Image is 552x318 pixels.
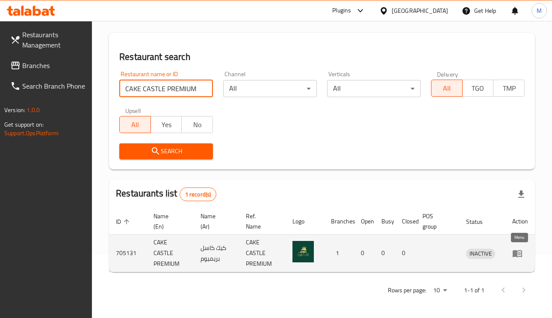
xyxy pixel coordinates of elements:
a: Support.OpsPlatform [4,128,59,139]
label: Upsell [125,107,141,113]
button: Search [119,143,213,159]
a: Branches [3,55,92,76]
span: Search Branch Phone [22,81,86,91]
img: CAKE CASTLE PREMIUM [292,241,314,262]
td: 0 [354,235,375,272]
span: Get support on: [4,119,44,130]
th: Open [354,208,375,235]
p: 1-1 of 1 [464,285,484,296]
span: Restaurants Management [22,30,86,50]
p: Rows per page: [388,285,426,296]
h2: Restaurants list [116,187,216,201]
div: Plugins [332,6,351,16]
td: 1 [324,235,354,272]
input: Search for restaurant name or ID.. [119,80,213,97]
span: Yes [154,119,179,131]
button: TMP [493,80,525,97]
td: CAKE CASTLE PREMIUM [147,235,194,272]
span: Search [126,146,206,157]
span: All [123,119,148,131]
span: TMP [497,82,521,95]
div: INACTIVE [466,249,495,259]
td: 705131 [109,235,147,272]
span: TGO [466,82,490,95]
span: All [435,82,459,95]
span: INACTIVE [466,249,495,259]
div: All [223,80,317,97]
span: Name (En) [153,211,183,232]
td: 0 [395,235,416,272]
h2: Restaurant search [119,51,525,63]
span: Status [466,217,494,227]
th: Closed [395,208,416,235]
span: Branches [22,60,86,71]
span: No [185,119,210,131]
span: 1 record(s) [180,190,216,199]
label: Delivery [437,71,458,77]
th: Action [505,208,535,235]
td: 0 [375,235,395,272]
span: ID [116,217,132,227]
span: Version: [4,104,25,116]
button: All [119,116,151,133]
span: M [537,6,542,15]
button: All [431,80,463,97]
span: POS group [422,211,449,232]
th: Busy [375,208,395,235]
div: Export file [511,184,531,205]
div: [GEOGRAPHIC_DATA] [392,6,448,15]
span: Ref. Name [246,211,276,232]
button: No [181,116,213,133]
a: Restaurants Management [3,24,92,55]
span: 1.0.0 [27,104,40,116]
td: CAKE CASTLE PREMIUM [239,235,286,272]
a: Search Branch Phone [3,76,92,96]
button: TGO [462,80,494,97]
div: All [327,80,421,97]
th: Logo [286,208,324,235]
div: Rows per page: [430,284,450,297]
div: Total records count [180,187,217,201]
th: Branches [324,208,354,235]
td: كيك كاسل بريميوم [194,235,239,272]
table: enhanced table [109,208,535,272]
span: Name (Ar) [201,211,229,232]
button: Yes [151,116,182,133]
